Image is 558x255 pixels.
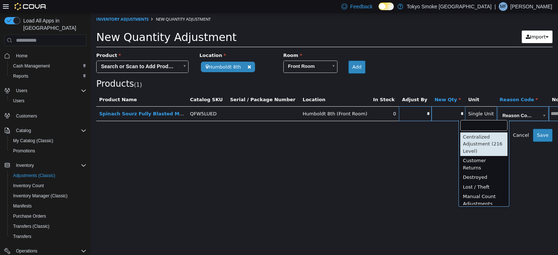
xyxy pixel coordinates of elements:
span: Home [16,53,28,59]
a: Transfers (Classic) [10,222,52,231]
button: Inventory Count [7,181,89,191]
div: Lost / Theft [369,170,417,180]
button: Customers [1,110,89,121]
p: | [494,2,496,11]
span: Inventory Count [10,181,86,190]
span: Users [13,86,86,95]
button: Purchase Orders [7,211,89,221]
button: Reports [7,71,89,81]
span: Customers [16,113,37,119]
span: Feedback [350,3,372,10]
button: Home [1,50,89,61]
button: Inventory Manager (Classic) [7,191,89,201]
button: Cash Management [7,61,89,71]
button: Inventory [13,161,37,170]
span: MF [500,2,506,11]
button: Users [13,86,30,95]
span: Reports [10,72,86,81]
a: Cash Management [10,62,53,70]
span: Manifests [10,202,86,210]
span: Transfers [10,232,86,241]
div: Manual Count Adjustments [369,179,417,196]
span: Operations [16,248,37,254]
a: Inventory Manager (Classic) [10,192,70,200]
span: Inventory Manager (Classic) [13,193,68,199]
div: Customer Returns [369,143,417,160]
button: Adjustments (Classic) [7,170,89,181]
span: Inventory Count [13,183,44,189]
img: Cova [15,3,47,10]
span: Transfers (Classic) [13,223,49,229]
span: Purchase Orders [10,212,86,221]
span: Transfers [13,234,31,239]
span: Purchase Orders [13,213,46,219]
button: Catalog [1,126,89,136]
a: Users [10,96,27,105]
span: Catalog [16,128,31,133]
span: Adjustments (Classic) [10,171,86,180]
a: Home [13,52,31,60]
span: Users [16,88,27,94]
span: Load All Apps in [GEOGRAPHIC_DATA] [20,17,86,32]
button: Transfers (Classic) [7,221,89,231]
a: Transfers [10,232,34,241]
button: Users [1,86,89,96]
a: My Catalog (Classic) [10,136,56,145]
button: Users [7,96,89,106]
a: Reports [10,72,31,81]
div: Mike Fortin [499,2,508,11]
span: Users [13,98,24,104]
span: Inventory [16,163,34,168]
span: Cash Management [13,63,50,69]
input: Dark Mode [379,3,394,10]
a: Manifests [10,202,35,210]
span: Cash Management [10,62,86,70]
a: Adjustments (Classic) [10,171,58,180]
button: Catalog [13,126,34,135]
span: My Catalog (Classic) [13,138,53,144]
a: Purchase Orders [10,212,49,221]
span: Inventory Manager (Classic) [10,192,86,200]
span: Inventory [13,161,86,170]
button: Transfers [7,231,89,242]
a: Promotions [10,147,38,155]
span: Home [13,51,86,60]
p: [PERSON_NAME] [510,2,552,11]
span: Users [10,96,86,105]
span: Manifests [13,203,32,209]
p: Tokyo Smoke [GEOGRAPHIC_DATA] [407,2,492,11]
a: Inventory Count [10,181,47,190]
button: Promotions [7,146,89,156]
button: Inventory [1,160,89,170]
span: Promotions [13,148,35,154]
span: Reports [13,73,28,79]
a: Customers [13,112,40,120]
span: Adjustments (Classic) [13,173,55,178]
span: Transfers (Classic) [10,222,86,231]
div: Destroyed [369,160,417,170]
span: Catalog [13,126,86,135]
button: My Catalog (Classic) [7,136,89,146]
span: Promotions [10,147,86,155]
button: Manifests [7,201,89,211]
span: Customers [13,111,86,120]
span: Dark Mode [379,10,379,11]
div: Centralized Adjustment (216 Level) [369,120,417,144]
span: My Catalog (Classic) [10,136,86,145]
